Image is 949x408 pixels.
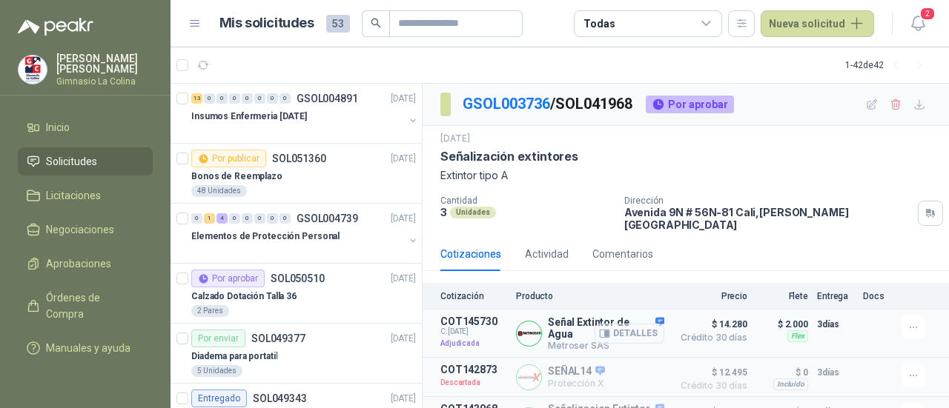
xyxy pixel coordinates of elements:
[525,246,569,262] div: Actividad
[548,378,605,389] p: Protección X
[624,206,912,231] p: Avenida 9N # 56N-81 Cali , [PERSON_NAME][GEOGRAPHIC_DATA]
[919,7,936,21] span: 2
[326,15,350,33] span: 53
[267,213,278,224] div: 0
[673,291,747,301] p: Precio
[216,93,228,104] div: 0
[191,350,277,364] p: Diadema para portatil
[516,291,664,301] p: Producto
[18,334,153,362] a: Manuales y ayuda
[391,92,416,106] p: [DATE]
[845,53,931,77] div: 1 - 42 de 42
[18,250,153,278] a: Aprobaciones
[191,230,340,244] p: Elementos de Protección Personal
[204,213,215,224] div: 1
[517,321,541,346] img: Company Logo
[440,375,507,390] p: Descartada
[191,389,247,407] div: Entregado
[463,95,550,113] a: GSOL003736
[450,207,496,218] div: Unidades
[280,93,291,104] div: 0
[46,187,101,204] span: Licitaciones
[391,152,416,166] p: [DATE]
[756,291,808,301] p: Flete
[191,90,419,137] a: 13 0 0 0 0 0 0 0 GSOL004891[DATE] Insumos Enfermeria [DATE]
[18,147,153,175] a: Solicitudes
[251,333,305,344] p: SOL049377
[673,364,747,381] span: $ 12.495
[391,332,416,346] p: [DATE]
[19,56,47,84] img: Company Logo
[440,246,501,262] div: Cotizaciones
[646,96,734,113] div: Por aprobar
[583,16,615,32] div: Todas
[673,315,747,333] span: $ 14.280
[440,364,507,375] p: COT142873
[440,149,578,164] p: Señalización extintores
[204,93,215,104] div: 0
[817,291,854,301] p: Entrega
[191,305,229,317] div: 2 Pares
[624,195,912,206] p: Dirección
[272,153,326,164] p: SOL051360
[56,53,153,74] p: [PERSON_NAME] [PERSON_NAME]
[905,10,931,37] button: 2
[219,13,314,34] h1: Mis solicitudes
[171,264,422,324] a: Por aprobarSOL050510[DATE] Calzado Dotación Talla 362 Pares
[440,327,507,336] span: C: [DATE]
[297,213,358,224] p: GSOL004739
[191,185,247,197] div: 48 Unidades
[229,213,240,224] div: 0
[440,195,612,206] p: Cantidad
[46,340,130,356] span: Manuales y ayuda
[391,272,416,286] p: [DATE]
[592,246,653,262] div: Comentarios
[254,213,265,224] div: 0
[171,144,422,204] a: Por publicarSOL051360[DATE] Bonos de Reemplazo48 Unidades
[191,93,202,104] div: 13
[191,365,242,377] div: 5 Unidades
[191,270,265,287] div: Por aprobar
[191,150,266,167] div: Por publicar
[548,316,664,340] p: Señal Extintor de Agua
[863,291,893,301] p: Docs
[548,365,605,378] p: SEÑAL14
[817,315,854,333] p: 3 días
[46,290,139,322] span: Órdenes de Compra
[191,330,245,347] div: Por enviar
[253,393,307,404] p: SOL049343
[440,291,507,301] p: Cotización
[517,365,541,389] img: Company Logo
[18,215,153,244] a: Negociaciones
[548,340,664,351] p: Metroser SAS
[440,336,507,351] p: Adjudicada
[391,212,416,226] p: [DATE]
[46,119,70,136] span: Inicio
[191,213,202,224] div: 0
[242,213,253,224] div: 0
[371,18,381,28] span: search
[18,113,153,141] a: Inicio
[595,324,664,344] button: Detalles
[271,273,325,284] p: SOL050510
[297,93,358,104] p: GSOL004891
[787,330,808,342] div: Flex
[761,10,874,37] button: Nueva solicitud
[440,132,470,146] p: [DATE]
[391,392,416,406] p: [DATE]
[46,255,111,272] span: Aprobaciones
[46,153,97,170] span: Solicitudes
[756,364,808,381] p: $ 0
[56,77,153,86] p: Gimnasio La Colina
[440,315,507,327] p: COT145730
[267,93,278,104] div: 0
[18,181,153,210] a: Licitaciones
[242,93,253,104] div: 0
[756,315,808,333] p: $ 2.000
[773,378,808,390] div: Incluido
[171,324,422,384] a: Por enviarSOL049377[DATE] Diadema para portatil5 Unidades
[229,93,240,104] div: 0
[440,206,447,218] p: 3
[216,213,228,224] div: 4
[46,221,114,238] span: Negociaciones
